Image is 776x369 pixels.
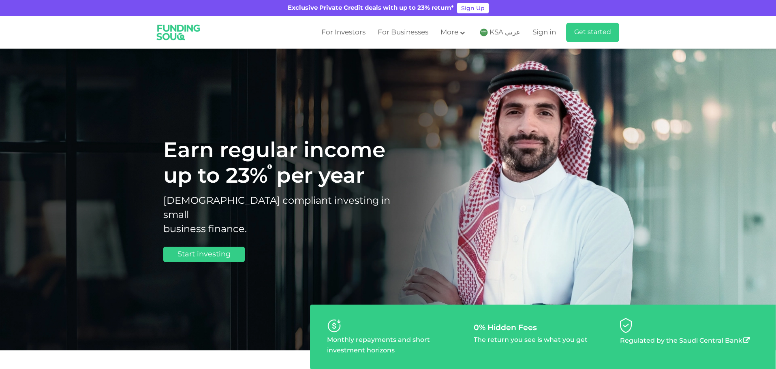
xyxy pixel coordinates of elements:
[457,3,489,13] a: Sign Up
[440,29,458,36] span: More
[530,26,556,39] a: Sign in
[376,26,430,39] a: For Businesses
[276,167,365,187] span: per year
[288,4,454,13] div: Exclusive Private Credit deals with up to 23% return*
[474,323,612,332] div: 0% Hidden Fees
[474,335,588,346] p: The return you see is what you get
[620,335,750,346] p: Regulated by the Saudi Central Bank
[490,28,520,37] span: KSA عربي
[620,318,632,333] img: diversifyYourPortfolioByLending
[532,29,556,36] span: Sign in
[177,251,231,258] span: Start investing
[480,28,488,36] img: SA Flag
[163,194,402,237] h2: [DEMOGRAPHIC_DATA] compliant investing in small business finance.
[327,335,466,356] p: Monthly repayments and short investment horizons
[574,29,611,35] span: Get started
[163,141,385,187] span: Earn regular income up to 23%
[267,164,272,169] i: 23% IRR (expected) ~ 15% Net yield (expected)
[319,26,368,39] a: For Investors
[327,319,341,333] img: personaliseYourRisk
[151,18,206,47] img: Logo
[163,247,245,262] a: Start investing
